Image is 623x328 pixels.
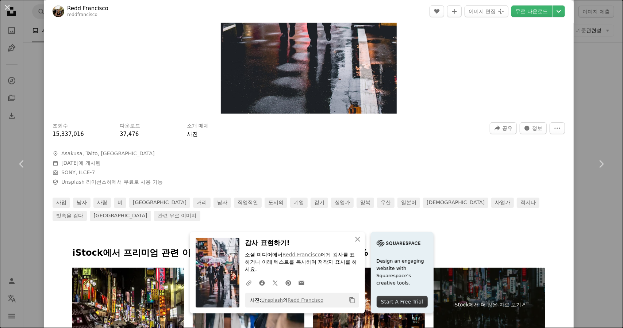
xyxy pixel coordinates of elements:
[430,5,444,17] button: 좋아요
[61,179,107,185] a: Unsplash 라이선스
[245,238,359,248] h3: 감사 표현하기!
[53,198,70,208] a: 사업
[331,198,354,208] a: 실업가
[214,198,231,208] a: 남자
[73,198,91,208] a: 남자
[187,131,198,137] a: 사진
[61,160,101,166] span: 에 게시됨
[465,5,508,17] button: 이미지 편집
[377,198,395,208] a: 우산
[295,275,308,290] a: 이메일로 공유에 공유
[490,122,517,134] button: 이 이미지 공유
[288,297,323,303] a: Redd Francisco
[90,211,151,221] a: [GEOGRAPHIC_DATA]
[129,198,190,208] a: [GEOGRAPHIC_DATA]
[550,122,565,134] button: 더 많은 작업
[491,198,514,208] a: 사업가
[265,198,287,208] a: 도시의
[269,275,282,290] a: Twitter에 공유
[502,123,512,134] span: 공유
[261,297,283,303] a: Unsplash
[290,198,308,208] a: 기업
[245,251,359,273] p: 소셜 미디어에서 에게 감사를 표하거나 아래 텍스트를 복사하여 저작자 표시를 하세요.
[193,198,211,208] a: 거리
[282,252,321,258] a: Redd Francisco
[53,5,64,17] img: Redd Francisco의 프로필로 이동
[511,5,552,17] a: 무료 다운로드
[53,131,84,137] span: 15,337,016
[67,5,108,12] a: Redd Francisco
[377,238,420,249] img: file-1705255347840-230a6ab5bca9image
[357,198,374,208] a: 양복
[53,211,87,221] a: 빗속을 걷다
[93,198,111,208] a: 사람
[154,211,200,221] a: 관련 무료 이미지
[67,12,97,17] a: reddfrancisco
[61,150,155,157] span: Asakusa, Taito, [GEOGRAPHIC_DATA]
[517,198,539,208] a: 적시다
[61,160,78,166] time: 2016년 11월 2일 오전 7시 33분 12초 GMT+9
[187,122,209,130] h3: 소개 매체
[234,198,262,208] a: 직업적인
[371,232,434,313] a: Design an engaging website with Squarespace’s creative tools.Start A Free Trial
[53,122,68,130] h3: 조회수
[397,198,420,208] a: 일본어
[532,123,542,134] span: 정보
[114,198,126,208] a: 비
[120,122,140,130] h3: 다운로드
[282,275,295,290] a: Pinterest에 공유
[247,294,324,306] span: 사진: 의
[61,179,163,186] span: 하에서 무료로 사용 가능
[553,5,565,17] button: 다운로드 크기 선택
[346,294,358,306] button: 클립보드에 복사하기
[72,247,545,259] p: iStock에서 프리미엄 관련 이미지 찾아보기 | 코드 UNSPLASH20로 20% 할인 혜택 받기
[423,198,488,208] a: [DEMOGRAPHIC_DATA]
[311,198,328,208] a: 걷기
[61,169,95,176] button: SONY, ILCE-7
[520,122,547,134] button: 이 이미지 관련 통계
[579,129,623,199] a: 다음
[447,5,462,17] button: 컬렉션에 추가
[377,258,428,287] span: Design an engaging website with Squarespace’s creative tools.
[377,296,428,308] div: Start A Free Trial
[255,275,269,290] a: Facebook에 공유
[120,131,139,137] span: 37,476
